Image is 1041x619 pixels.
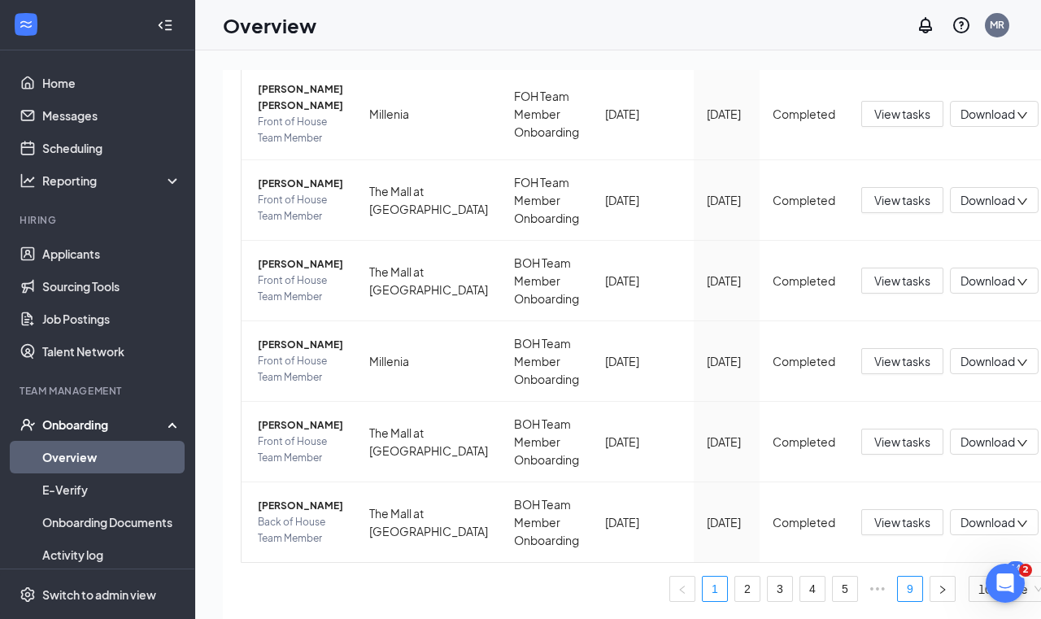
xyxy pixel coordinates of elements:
svg: Analysis [20,172,36,189]
li: 3 [767,576,793,602]
svg: Notifications [916,15,935,35]
svg: UserCheck [20,416,36,433]
span: [PERSON_NAME] [PERSON_NAME] [258,81,343,114]
div: Completed [773,191,835,209]
a: Home [42,67,181,99]
a: 9 [898,577,922,601]
li: 5 [832,576,858,602]
div: [DATE] [707,272,747,290]
span: View tasks [874,352,930,370]
td: Millenia [356,68,501,160]
a: Onboarding Documents [42,506,181,538]
button: View tasks [861,429,943,455]
div: Switch to admin view [42,586,156,603]
a: Job Postings [42,303,181,335]
span: down [1017,277,1028,288]
div: Hiring [20,213,178,227]
a: Applicants [42,238,181,270]
button: View tasks [861,268,943,294]
a: Overview [42,441,181,473]
span: Download [960,434,1015,451]
li: Next 5 Pages [865,576,891,602]
li: 2 [734,576,760,602]
div: [DATE] [605,272,681,290]
span: down [1017,196,1028,207]
div: Completed [773,433,835,451]
button: View tasks [861,348,943,374]
span: down [1017,357,1028,368]
a: Talent Network [42,335,181,368]
iframe: Intercom live chat [986,564,1025,603]
span: [PERSON_NAME] [258,256,343,272]
a: E-Verify [42,473,181,506]
div: MR [990,18,1004,32]
li: Previous Page [669,576,695,602]
span: View tasks [874,191,930,209]
span: Download [960,192,1015,209]
svg: Collapse [157,17,173,33]
div: Completed [773,272,835,290]
svg: WorkstreamLogo [18,16,34,33]
li: 9 [897,576,923,602]
span: Download [960,514,1015,531]
span: [PERSON_NAME] [258,337,343,353]
div: [DATE] [605,513,681,531]
div: [DATE] [707,105,747,123]
span: View tasks [874,272,930,290]
a: 5 [833,577,857,601]
button: left [669,576,695,602]
div: [DATE] [707,352,747,370]
div: [DATE] [605,105,681,123]
span: [PERSON_NAME] [258,498,343,514]
td: FOH Team Member Onboarding [501,160,592,241]
a: Scheduling [42,132,181,164]
button: View tasks [861,101,943,127]
td: The Mall at [GEOGRAPHIC_DATA] [356,241,501,321]
span: View tasks [874,433,930,451]
div: Reporting [42,172,182,189]
td: The Mall at [GEOGRAPHIC_DATA] [356,402,501,482]
a: 1 [703,577,727,601]
span: Download [960,272,1015,290]
a: 2 [735,577,760,601]
span: down [1017,110,1028,121]
div: [DATE] [707,513,747,531]
button: right [930,576,956,602]
span: left [677,585,687,595]
svg: QuestionInfo [952,15,971,35]
div: Completed [773,105,835,123]
li: 1 [702,576,728,602]
td: The Mall at [GEOGRAPHIC_DATA] [356,160,501,241]
a: Messages [42,99,181,132]
span: Front of House Team Member [258,192,343,224]
svg: Settings [20,586,36,603]
td: BOH Team Member Onboarding [501,321,592,402]
span: 2 [1019,564,1032,577]
div: [DATE] [707,191,747,209]
span: Front of House Team Member [258,353,343,386]
li: Next Page [930,576,956,602]
div: 14 [1007,561,1025,575]
span: Front of House Team Member [258,434,343,466]
span: View tasks [874,513,930,531]
span: Download [960,106,1015,123]
button: View tasks [861,187,943,213]
span: [PERSON_NAME] [258,417,343,434]
span: down [1017,438,1028,449]
button: View tasks [861,509,943,535]
li: 4 [799,576,825,602]
div: [DATE] [707,433,747,451]
td: BOH Team Member Onboarding [501,482,592,562]
span: Front of House Team Member [258,114,343,146]
a: Sourcing Tools [42,270,181,303]
div: Completed [773,352,835,370]
a: 3 [768,577,792,601]
div: Team Management [20,384,178,398]
span: Download [960,353,1015,370]
span: Front of House Team Member [258,272,343,305]
td: BOH Team Member Onboarding [501,402,592,482]
td: Millenia [356,321,501,402]
a: 4 [800,577,825,601]
td: BOH Team Member Onboarding [501,241,592,321]
span: Back of House Team Member [258,514,343,547]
